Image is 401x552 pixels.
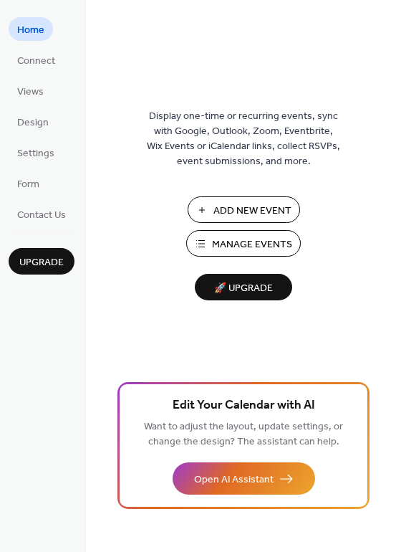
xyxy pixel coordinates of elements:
[17,146,54,161] span: Settings
[9,17,53,41] a: Home
[9,79,52,103] a: Views
[213,204,291,219] span: Add New Event
[17,115,49,130] span: Design
[17,177,39,192] span: Form
[19,255,64,270] span: Upgrade
[203,279,284,298] span: 🚀 Upgrade
[147,109,340,169] span: Display one-time or recurring events, sync with Google, Outlook, Zoom, Eventbrite, Wix Events or ...
[17,208,66,223] span: Contact Us
[195,274,292,300] button: 🚀 Upgrade
[194,472,274,487] span: Open AI Assistant
[9,248,74,275] button: Upgrade
[9,141,63,164] a: Settings
[173,396,315,416] span: Edit Your Calendar with AI
[144,417,343,452] span: Want to adjust the layout, update settings, or change the design? The assistant can help.
[173,462,315,495] button: Open AI Assistant
[188,196,300,223] button: Add New Event
[186,230,301,257] button: Manage Events
[17,23,44,38] span: Home
[9,110,57,133] a: Design
[17,54,55,69] span: Connect
[9,48,64,72] a: Connect
[9,171,48,195] a: Form
[17,85,44,100] span: Views
[212,237,292,252] span: Manage Events
[9,202,74,226] a: Contact Us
